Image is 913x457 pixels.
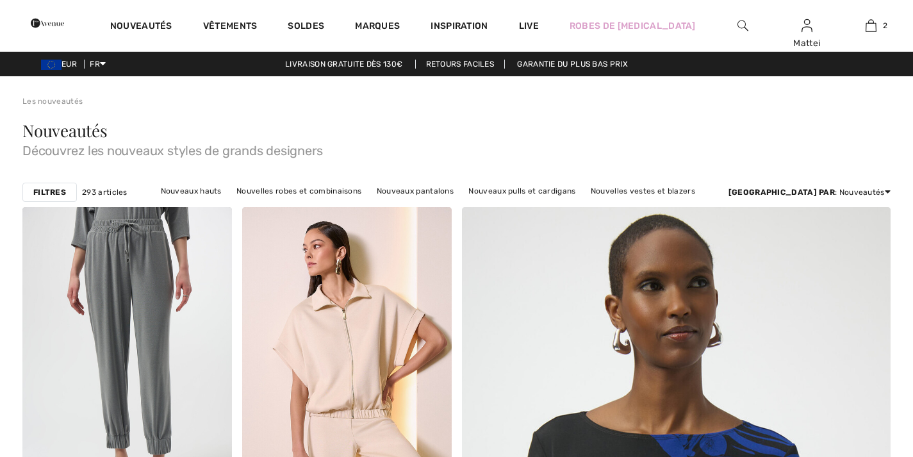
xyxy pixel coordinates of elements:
[90,60,106,69] span: FR
[737,18,748,33] img: recherche
[584,183,702,199] a: Nouvelles vestes et blazers
[507,60,638,69] a: Garantie du plus bas prix
[866,18,876,33] img: Mon panier
[802,18,812,33] img: Mes infos
[776,37,839,50] div: Mattei
[82,187,127,198] span: 293 articles
[110,21,172,34] a: Nouveautés
[355,21,400,34] a: Marques
[41,60,82,69] span: EUR
[322,199,394,216] a: Nouvelles jupes
[883,20,887,31] span: 2
[154,183,228,199] a: Nouveaux hauts
[22,119,108,142] span: Nouveautés
[570,19,696,33] a: Robes de [MEDICAL_DATA]
[41,60,62,70] img: Euro
[802,19,812,31] a: Se connecter
[370,183,460,199] a: Nouveaux pantalons
[203,21,258,34] a: Vêtements
[230,183,368,199] a: Nouvelles robes et combinaisons
[22,139,891,157] span: Découvrez les nouveaux styles de grands designers
[33,187,66,198] strong: Filtres
[275,60,413,69] a: Livraison gratuite dès 130€
[31,10,64,36] img: 1ère Avenue
[22,97,83,106] a: Les nouveautés
[462,183,582,199] a: Nouveaux pulls et cardigans
[396,199,534,216] a: Nouveaux vêtements d'extérieur
[728,187,891,198] div: : Nouveautés
[431,21,488,34] span: Inspiration
[728,188,835,197] strong: [GEOGRAPHIC_DATA] par
[288,21,324,34] a: Soldes
[415,60,506,69] a: Retours faciles
[839,18,902,33] a: 2
[519,19,539,33] a: Live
